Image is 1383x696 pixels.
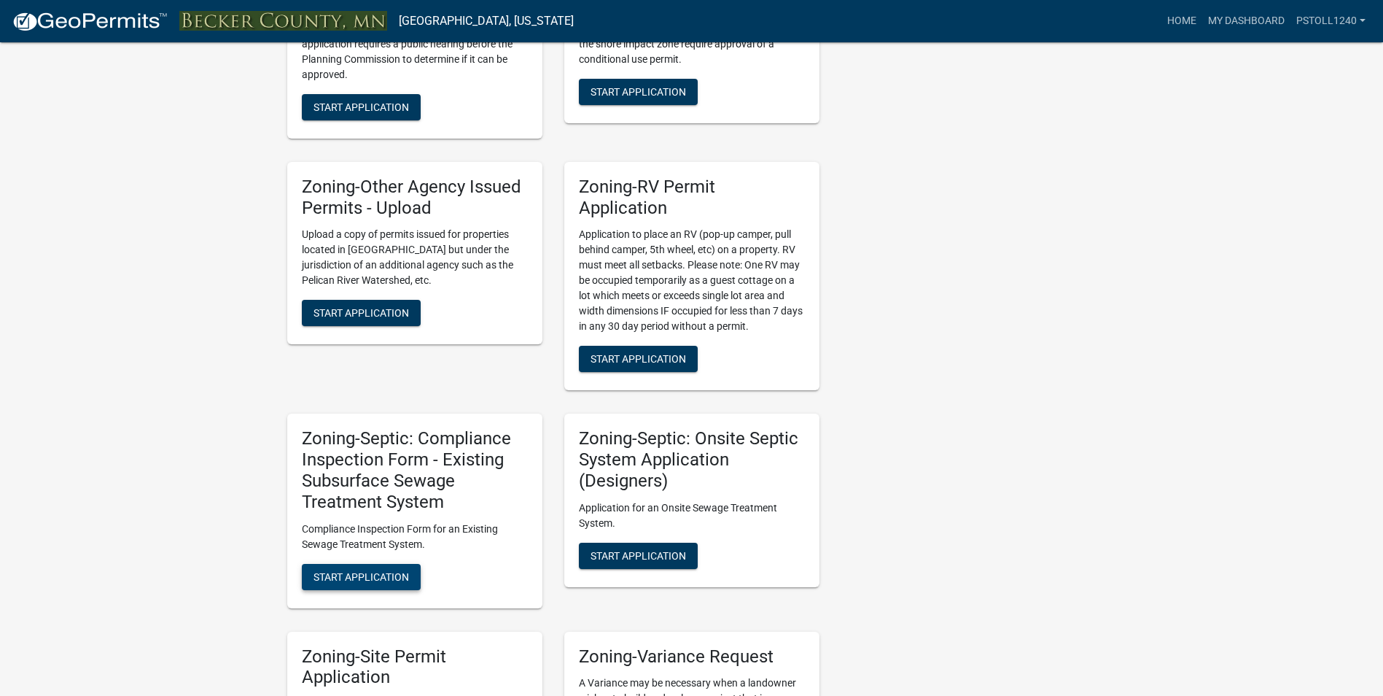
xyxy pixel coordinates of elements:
[302,522,528,552] p: Compliance Inspection Form for an Existing Sewage Treatment System.
[302,646,528,689] h5: Zoning-Site Permit Application
[591,549,686,561] span: Start Application
[313,307,409,319] span: Start Application
[579,177,805,219] h5: Zoning-RV Permit Application
[313,101,409,112] span: Start Application
[302,428,528,512] h5: Zoning-Septic: Compliance Inspection Form - Existing Subsurface Sewage Treatment System
[591,85,686,97] span: Start Application
[399,9,574,34] a: [GEOGRAPHIC_DATA], [US_STATE]
[591,353,686,365] span: Start Application
[179,11,387,31] img: Becker County, Minnesota
[579,346,698,372] button: Start Application
[1202,7,1290,35] a: My Dashboard
[579,543,698,569] button: Start Application
[302,227,528,288] p: Upload a copy of permits issued for properties located in [GEOGRAPHIC_DATA] but under the jurisdi...
[302,177,528,219] h5: Zoning-Other Agency Issued Permits - Upload
[579,646,805,668] h5: Zoning-Variance Request
[579,428,805,491] h5: Zoning-Septic: Onsite Septic System Application (Designers)
[302,94,421,120] button: Start Application
[579,79,698,105] button: Start Application
[1290,7,1371,35] a: pstoll1240
[579,500,805,531] p: Application for an Onsite Sewage Treatment System.
[313,571,409,582] span: Start Application
[579,227,805,334] p: Application to place an RV (pop-up camper, pull behind camper, 5th wheel, etc) on a property. RV ...
[302,564,421,590] button: Start Application
[302,300,421,326] button: Start Application
[1161,7,1202,35] a: Home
